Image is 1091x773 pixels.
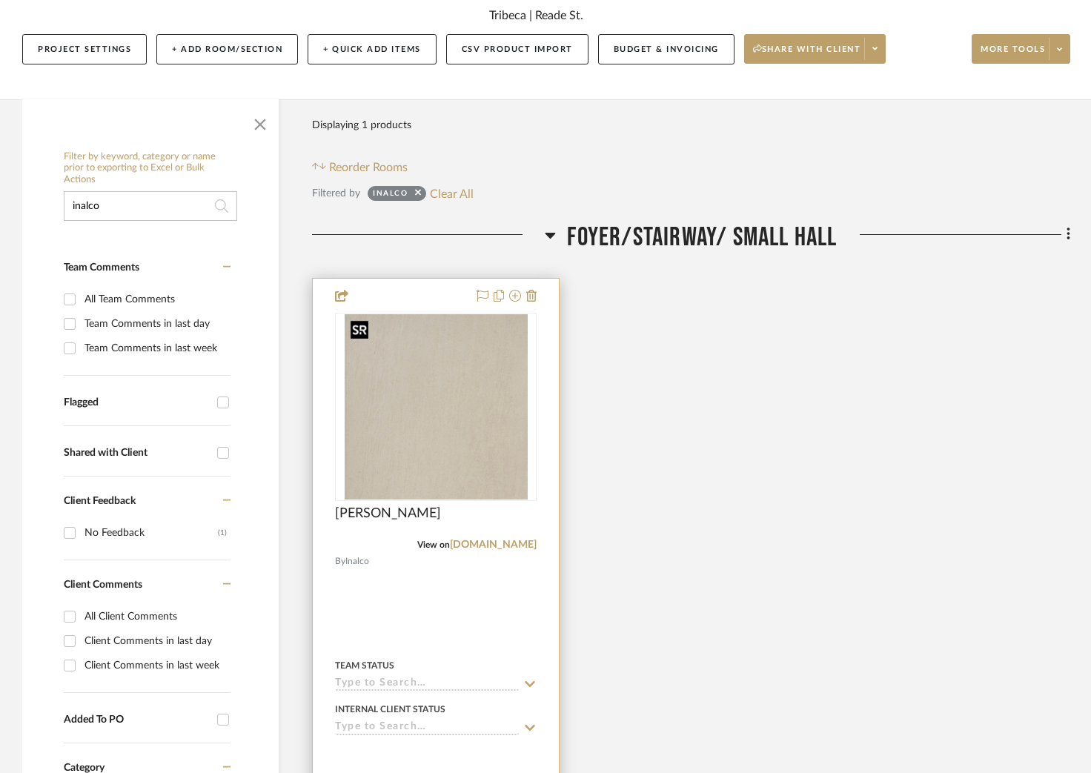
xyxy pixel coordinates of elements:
[218,521,227,545] div: (1)
[417,540,450,549] span: View on
[329,159,408,176] span: Reorder Rooms
[312,185,360,202] div: Filtered by
[373,188,408,203] div: inalco
[64,262,139,273] span: Team Comments
[84,336,227,360] div: Team Comments in last week
[84,629,227,653] div: Client Comments in last day
[972,34,1070,64] button: More tools
[64,580,142,590] span: Client Comments
[64,496,136,506] span: Client Feedback
[245,107,275,136] button: Close
[450,540,537,550] a: [DOMAIN_NAME]
[64,191,237,221] input: Search within 1 results
[64,397,210,409] div: Flagged
[22,34,147,64] button: Project Settings
[981,44,1045,66] span: More tools
[84,312,227,336] div: Team Comments in last day
[598,34,734,64] button: Budget & Invoicing
[430,184,474,203] button: Clear All
[312,110,411,140] div: Displaying 1 products
[336,313,536,500] div: 0
[64,151,237,186] h6: Filter by keyword, category or name prior to exporting to Excel or Bulk Actions
[744,34,886,64] button: Share with client
[446,34,588,64] button: CSV Product Import
[567,222,837,253] span: Foyer/Stairway/ Small Hall
[312,159,408,176] button: Reorder Rooms
[335,659,394,672] div: Team Status
[335,554,345,568] span: By
[753,44,861,66] span: Share with client
[64,714,210,726] div: Added To PO
[489,7,583,24] div: Tribeca | Reade St.
[335,677,519,691] input: Type to Search…
[156,34,298,64] button: + Add Room/Section
[335,505,441,522] span: [PERSON_NAME]
[335,703,445,716] div: Internal Client Status
[345,314,528,500] img: Inalco Atalaia
[84,521,218,545] div: No Feedback
[84,605,227,628] div: All Client Comments
[345,554,369,568] span: Inalco
[84,654,227,677] div: Client Comments in last week
[84,288,227,311] div: All Team Comments
[308,34,437,64] button: + Quick Add Items
[64,447,210,460] div: Shared with Client
[335,721,519,735] input: Type to Search…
